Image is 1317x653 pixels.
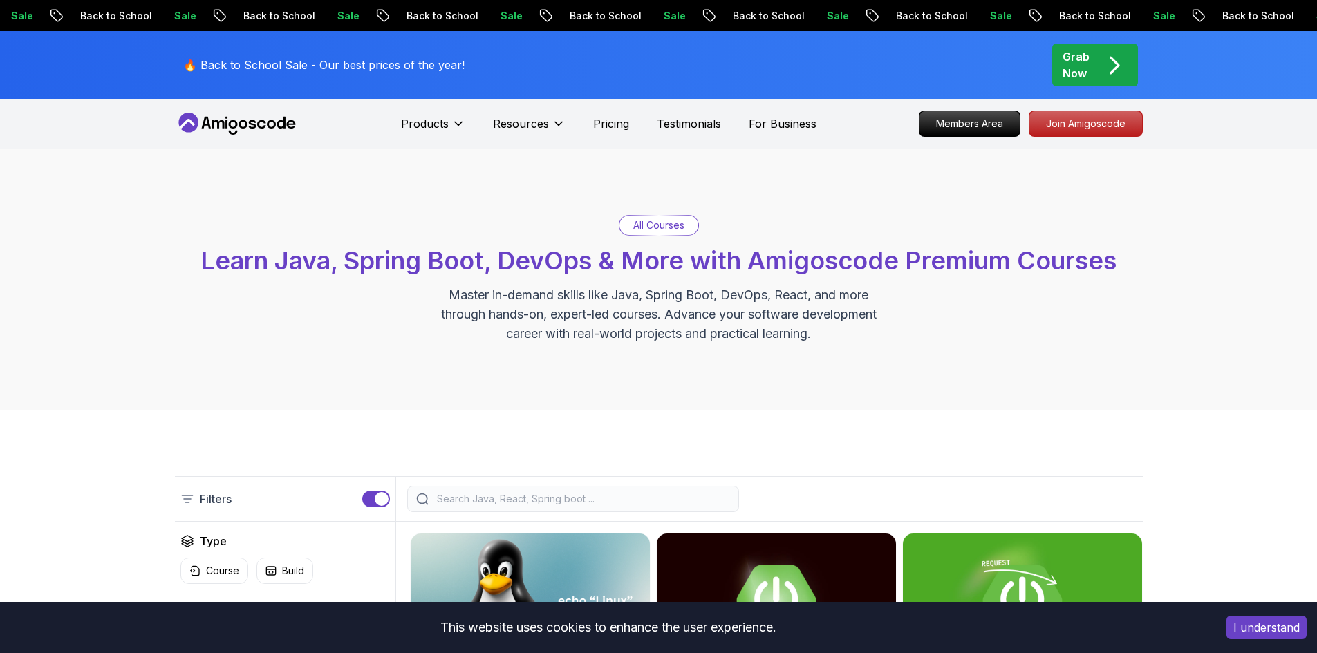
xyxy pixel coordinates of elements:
[434,492,730,506] input: Search Java, React, Spring boot ...
[484,9,528,23] p: Sale
[64,9,158,23] p: Back to School
[749,115,816,132] a: For Business
[553,9,647,23] p: Back to School
[716,9,810,23] p: Back to School
[810,9,854,23] p: Sale
[401,115,465,143] button: Products
[200,245,1117,276] span: Learn Java, Spring Boot, DevOps & More with Amigoscode Premium Courses
[1029,111,1142,136] p: Join Amigoscode
[633,218,684,232] p: All Courses
[1206,9,1300,23] p: Back to School
[1029,111,1143,137] a: Join Amigoscode
[180,558,248,584] button: Course
[183,57,465,73] p: 🔥 Back to School Sale - Our best prices of the year!
[879,9,973,23] p: Back to School
[282,564,304,578] p: Build
[493,115,566,143] button: Resources
[493,115,549,132] p: Resources
[200,533,227,549] h2: Type
[10,612,1206,643] div: This website uses cookies to enhance the user experience.
[919,111,1020,137] a: Members Area
[427,285,891,343] p: Master in-demand skills like Java, Spring Boot, DevOps, React, and more through hands-on, expert-...
[206,564,239,578] p: Course
[401,115,449,132] p: Products
[158,9,202,23] p: Sale
[1063,48,1090,82] p: Grab Now
[390,9,484,23] p: Back to School
[256,558,313,584] button: Build
[657,115,721,132] a: Testimonials
[1137,9,1181,23] p: Sale
[227,9,321,23] p: Back to School
[1043,9,1137,23] p: Back to School
[973,9,1018,23] p: Sale
[647,9,691,23] p: Sale
[919,111,1020,136] p: Members Area
[1226,616,1307,639] button: Accept cookies
[321,9,365,23] p: Sale
[200,491,232,507] p: Filters
[593,115,629,132] a: Pricing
